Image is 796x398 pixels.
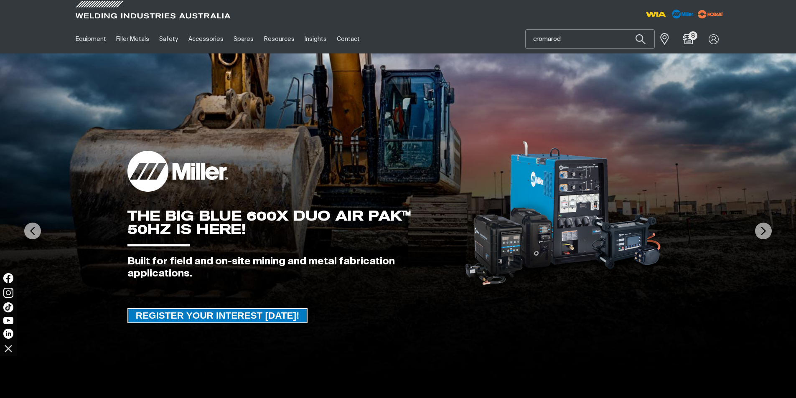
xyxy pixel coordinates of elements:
[128,308,307,323] span: REGISTER YOUR INTEREST [DATE]!
[24,223,41,239] img: PrevArrow
[3,317,13,324] img: YouTube
[127,209,451,236] div: THE BIG BLUE 600X DUO AIR PAK™ 50HZ IS HERE!
[3,329,13,339] img: LinkedIn
[300,25,332,53] a: Insights
[332,25,365,53] a: Contact
[626,29,655,49] button: Search products
[3,273,13,283] img: Facebook
[71,25,111,53] a: Equipment
[755,223,772,239] img: NextArrow
[695,8,726,20] img: miller
[71,25,562,53] nav: Main
[183,25,229,53] a: Accessories
[3,288,13,298] img: Instagram
[127,256,451,280] div: Built for field and on-site mining and metal fabrication applications.
[127,308,308,323] a: REGISTER YOUR INTEREST TODAY!
[3,302,13,312] img: TikTok
[154,25,183,53] a: Safety
[526,30,654,48] input: Product name or item number...
[111,25,154,53] a: Filler Metals
[229,25,259,53] a: Spares
[259,25,299,53] a: Resources
[1,341,15,355] img: hide socials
